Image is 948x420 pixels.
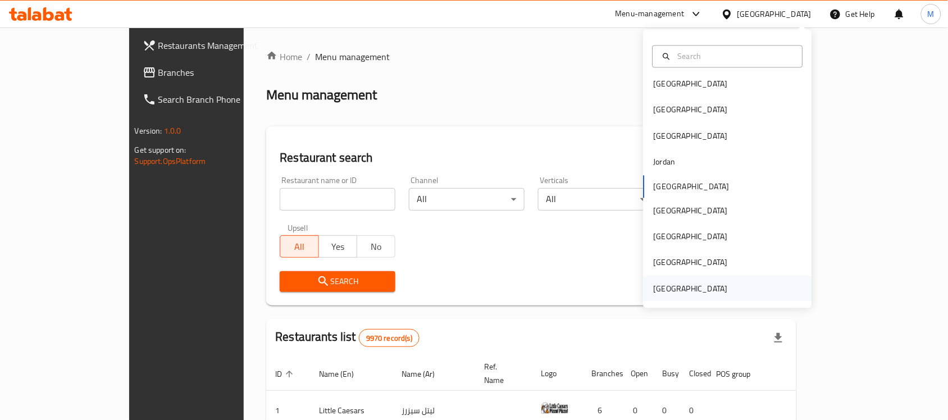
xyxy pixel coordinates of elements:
[359,333,419,344] span: 9970 record(s)
[653,357,680,391] th: Busy
[275,367,297,381] span: ID
[654,104,728,116] div: [GEOGRAPHIC_DATA]
[484,360,518,387] span: Ref. Name
[654,231,728,243] div: [GEOGRAPHIC_DATA]
[654,78,728,90] div: [GEOGRAPHIC_DATA]
[532,357,582,391] th: Logo
[654,156,676,168] div: Jordan
[289,275,386,289] span: Search
[716,367,765,381] span: POS group
[359,329,420,347] div: Total records count
[280,235,318,258] button: All
[280,188,395,211] input: Search for restaurant name or ID..
[765,325,792,351] div: Export file
[928,8,935,20] span: M
[134,32,288,59] a: Restaurants Management
[319,367,368,381] span: Name (En)
[266,86,377,104] h2: Menu management
[402,367,449,381] span: Name (Ar)
[275,328,420,347] h2: Restaurants list
[158,93,279,106] span: Search Branch Phone
[654,204,728,217] div: [GEOGRAPHIC_DATA]
[409,188,525,211] div: All
[134,59,288,86] a: Branches
[737,8,812,20] div: [GEOGRAPHIC_DATA]
[280,271,395,292] button: Search
[680,357,707,391] th: Closed
[323,239,353,255] span: Yes
[285,239,314,255] span: All
[135,124,162,138] span: Version:
[622,357,653,391] th: Open
[654,282,728,295] div: [GEOGRAPHIC_DATA]
[135,154,206,168] a: Support.OpsPlatform
[362,239,391,255] span: No
[654,130,728,142] div: [GEOGRAPHIC_DATA]
[538,188,654,211] div: All
[357,235,395,258] button: No
[318,235,357,258] button: Yes
[654,257,728,269] div: [GEOGRAPHIC_DATA]
[135,143,186,157] span: Get support on:
[266,50,796,63] nav: breadcrumb
[288,224,308,232] label: Upsell
[164,124,181,138] span: 1.0.0
[673,50,796,62] input: Search
[280,149,783,166] h2: Restaurant search
[134,86,288,113] a: Search Branch Phone
[158,39,279,52] span: Restaurants Management
[616,7,685,21] div: Menu-management
[582,357,622,391] th: Branches
[315,50,390,63] span: Menu management
[307,50,311,63] li: /
[158,66,279,79] span: Branches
